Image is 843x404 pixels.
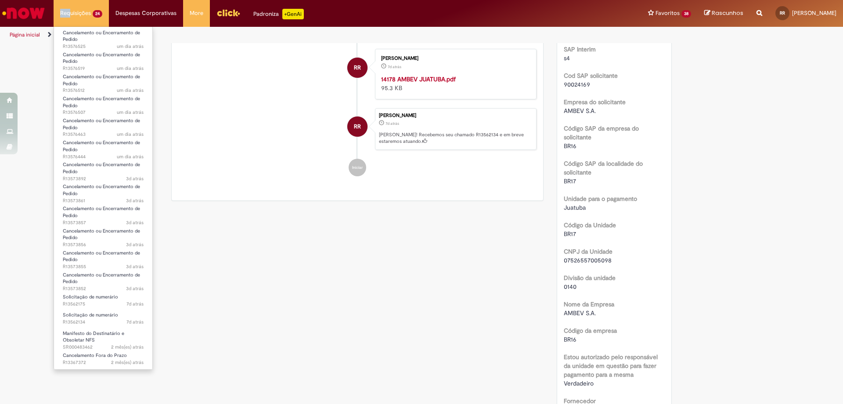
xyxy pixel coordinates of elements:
[54,226,152,245] a: Aberto R13573856 : Cancelamento ou Encerramento de Pedido
[54,292,152,309] a: Aberto R13562175 : Solicitação de numerário
[63,197,144,204] span: R13573861
[63,330,124,344] span: Manifesto do Destinatário e Obsoletar NFS
[63,95,140,109] span: Cancelamento ou Encerramento de Pedido
[117,131,144,138] time: 29/09/2025 12:09:02
[111,359,144,366] time: 07/08/2025 10:44:55
[63,205,140,219] span: Cancelamento ou Encerramento de Pedido
[54,310,152,327] a: Aberto R13562134 : Solicitação de numerário
[126,319,144,325] span: 7d atrás
[93,10,102,18] span: 24
[126,197,144,204] time: 28/09/2025 11:48:51
[792,9,836,17] span: [PERSON_NAME]
[564,379,594,387] span: Verdadeiro
[388,64,401,69] time: 24/09/2025 10:20:56
[126,241,144,248] span: 3d atrás
[126,197,144,204] span: 3d atrás
[7,27,555,43] ul: Trilhas de página
[564,283,576,291] span: 0140
[63,359,144,366] span: R13367372
[564,107,596,115] span: AMBEV S.A.
[63,131,144,138] span: R13576463
[54,116,152,135] a: Aberto R13576463 : Cancelamento ou Encerramento de Pedido
[63,139,140,153] span: Cancelamento ou Encerramento de Pedido
[63,87,144,94] span: R13576512
[178,108,537,150] li: Rafael Rodrigues
[63,319,144,326] span: R13562134
[63,228,140,241] span: Cancelamento ou Encerramento de Pedido
[63,272,140,285] span: Cancelamento ou Encerramento de Pedido
[63,312,118,318] span: Solicitação de numerário
[564,353,658,379] b: Estou autorizado pelo responsável da unidade em questão para fazer pagamento para a mesma
[54,26,153,370] ul: Requisições
[63,29,140,43] span: Cancelamento ou Encerramento de Pedido
[54,329,152,348] a: Aberto SR000483462 : Manifesto do Destinatário e Obsoletar NFS
[54,270,152,289] a: Aberto R13573852 : Cancelamento ou Encerramento de Pedido
[564,80,590,88] span: 90024169
[354,116,361,137] span: RR
[126,175,144,182] time: 28/09/2025 12:12:54
[681,10,691,18] span: 38
[388,64,401,69] span: 7d atrás
[564,160,643,176] b: Código SAP da localidade do solicitante
[54,94,152,113] a: Aberto R13576507 : Cancelamento ou Encerramento de Pedido
[54,50,152,69] a: Aberto R13576519 : Cancelamento ou Encerramento de Pedido
[564,309,596,317] span: AMBEV S.A.
[347,58,367,78] div: Rafael Rodrigues
[63,250,140,263] span: Cancelamento ou Encerramento de Pedido
[117,43,144,50] span: um dia atrás
[564,221,616,229] b: Código da Unidade
[347,116,367,137] div: Rafael Rodrigues
[564,177,576,185] span: BR17
[54,138,152,157] a: Aberto R13576444 : Cancelamento ou Encerramento de Pedido
[564,230,576,238] span: BR17
[564,335,576,343] span: BR16
[1,4,46,22] img: ServiceNow
[63,285,144,292] span: R13573852
[60,9,91,18] span: Requisições
[63,153,144,160] span: R13576444
[564,45,596,53] b: SAP Interim
[564,142,576,150] span: BR16
[63,109,144,116] span: R13576507
[63,117,140,131] span: Cancelamento ou Encerramento de Pedido
[115,9,177,18] span: Despesas Corporativas
[379,131,532,145] p: [PERSON_NAME]! Recebemos seu chamado R13562134 e em breve estaremos atuando.
[54,72,152,91] a: Aberto R13576512 : Cancelamento ou Encerramento de Pedido
[564,247,612,255] b: CNPJ da Unidade
[63,344,144,351] span: SR000483462
[712,9,743,17] span: Rascunhos
[63,65,144,72] span: R13576519
[126,219,144,226] span: 3d atrás
[381,75,527,92] div: 95.3 KB
[117,65,144,72] span: um dia atrás
[54,204,152,223] a: Aberto R13573857 : Cancelamento ou Encerramento de Pedido
[564,98,626,106] b: Empresa do solicitante
[126,285,144,292] time: 28/09/2025 11:43:38
[126,263,144,270] time: 28/09/2025 11:45:41
[564,256,612,264] span: 07526557005098
[564,72,618,80] b: Cod SAP solicitante
[564,54,570,62] span: s4
[63,301,144,308] span: R13562175
[54,248,152,267] a: Aberto R13573855 : Cancelamento ou Encerramento de Pedido
[63,352,127,359] span: Cancelamento Fora do Prazo
[126,219,144,226] time: 28/09/2025 11:47:43
[111,344,144,350] span: 2 mês(es) atrás
[564,300,614,308] b: Nome da Empresa
[117,131,144,138] span: um dia atrás
[564,274,616,282] b: Divisão da unidade
[63,175,144,182] span: R13573892
[117,21,144,28] span: um dia atrás
[63,161,140,175] span: Cancelamento ou Encerramento de Pedido
[10,31,40,38] a: Página inicial
[381,56,527,61] div: [PERSON_NAME]
[564,124,639,141] b: Código SAP da empresa do solicitante
[117,153,144,160] span: um dia atrás
[564,195,637,203] b: Unidade para o pagamento
[117,87,144,94] span: um dia atrás
[385,121,399,126] time: 24/09/2025 10:30:24
[282,9,304,19] p: +GenAi
[117,109,144,116] span: um dia atrás
[54,160,152,179] a: Aberto R13573892 : Cancelamento ou Encerramento de Pedido
[564,204,586,211] span: Juatuba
